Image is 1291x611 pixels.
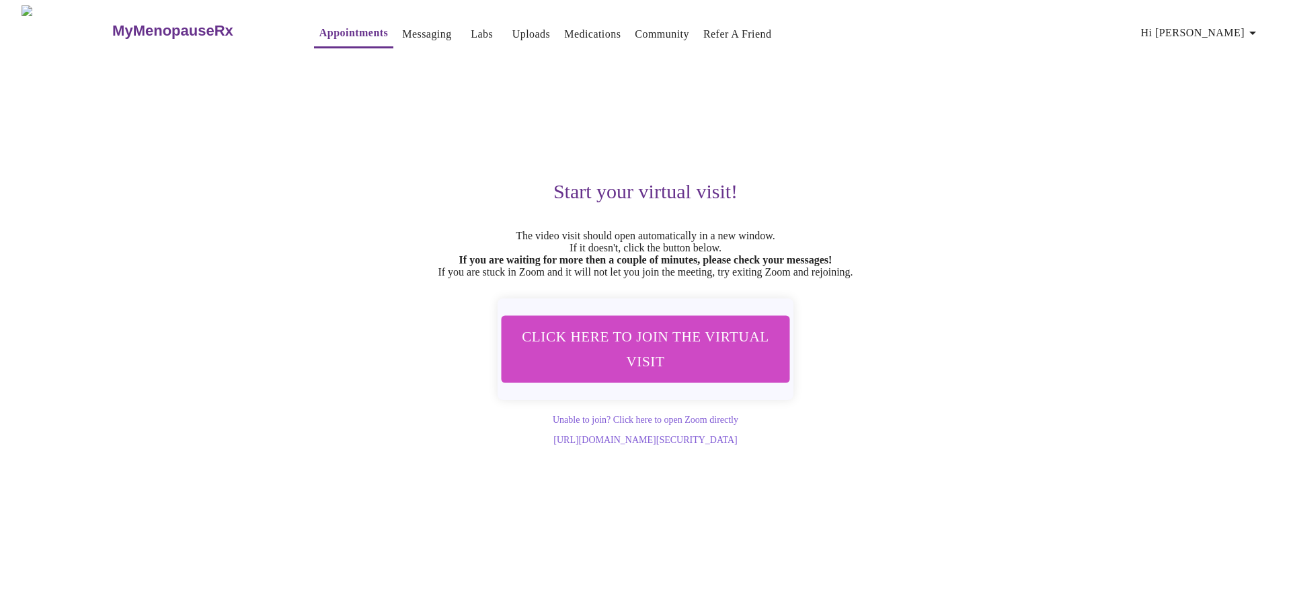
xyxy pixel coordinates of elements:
strong: If you are waiting for more then a couple of minutes, please check your messages! [459,254,832,266]
span: Click here to join the virtual visit [519,324,772,374]
img: MyMenopauseRx Logo [22,5,111,56]
p: The video visit should open automatically in a new window. If it doesn't, click the button below.... [231,230,1060,278]
button: Appointments [314,19,393,48]
a: MyMenopauseRx [111,7,287,54]
button: Hi [PERSON_NAME] [1136,19,1266,46]
button: Labs [461,21,504,48]
a: Uploads [512,25,551,44]
h3: MyMenopauseRx [112,22,233,40]
button: Messaging [397,21,457,48]
a: Messaging [402,25,451,44]
h3: Start your virtual visit! [231,180,1060,203]
a: Medications [564,25,621,44]
button: Refer a Friend [698,21,777,48]
a: Labs [471,25,493,44]
a: Appointments [319,24,388,42]
button: Click here to join the virtual visit [502,315,790,382]
a: [URL][DOMAIN_NAME][SECURITY_DATA] [553,435,737,445]
button: Uploads [507,21,556,48]
span: Hi [PERSON_NAME] [1141,24,1261,42]
a: Refer a Friend [703,25,772,44]
button: Medications [559,21,626,48]
a: Community [635,25,689,44]
button: Community [629,21,695,48]
a: Unable to join? Click here to open Zoom directly [553,415,738,425]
